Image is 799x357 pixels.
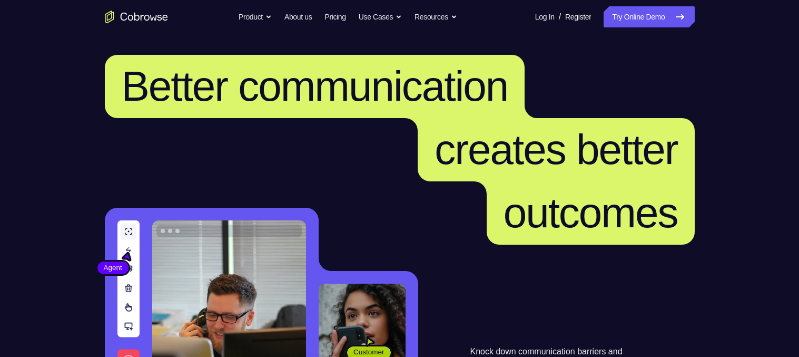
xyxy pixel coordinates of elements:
a: Go to the home page [105,11,168,23]
button: Resources [415,6,457,27]
span: Better communication [122,63,508,110]
a: Log In [535,6,555,27]
span: outcomes [504,189,678,236]
a: Pricing [324,6,346,27]
span: creates better [435,126,677,173]
span: / [559,11,561,23]
span: Agent [97,263,129,273]
a: Register [565,6,591,27]
button: Use Cases [359,6,402,27]
a: About us [284,6,312,27]
a: Try Online Demo [604,6,694,27]
button: Product [239,6,272,27]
